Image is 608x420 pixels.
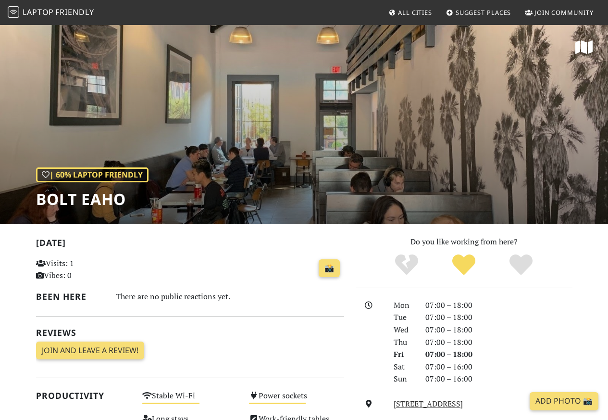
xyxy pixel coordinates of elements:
[420,324,578,336] div: 07:00 – 18:00
[36,342,144,360] a: Join and leave a review!
[243,389,350,412] div: Power sockets
[420,373,578,385] div: 07:00 – 16:00
[116,290,344,304] div: There are no public reactions yet.
[378,253,435,277] div: No
[420,299,578,312] div: 07:00 – 18:00
[530,392,598,410] a: Add Photo 📸
[388,348,420,361] div: Fri
[388,361,420,373] div: Sat
[442,4,515,21] a: Suggest Places
[388,336,420,349] div: Thu
[136,389,243,412] div: Stable Wi-Fi
[388,373,420,385] div: Sun
[420,348,578,361] div: 07:00 – 18:00
[55,7,94,17] span: Friendly
[8,4,94,21] a: LaptopFriendly LaptopFriendly
[388,311,420,324] div: Tue
[492,253,549,277] div: Definitely!
[420,311,578,324] div: 07:00 – 18:00
[36,391,131,401] h2: Productivity
[394,398,463,409] a: [STREET_ADDRESS]
[398,8,432,17] span: All Cities
[385,4,436,21] a: All Cities
[36,257,131,282] p: Visits: 1 Vibes: 0
[420,361,578,373] div: 07:00 – 16:00
[388,299,420,312] div: Mon
[456,8,511,17] span: Suggest Places
[534,8,594,17] span: Join Community
[435,253,493,277] div: Yes
[8,6,19,18] img: LaptopFriendly
[36,238,344,252] h2: [DATE]
[356,236,572,248] p: Do you like working from here?
[36,190,149,208] h1: BOLT EaHo
[36,328,344,338] h2: Reviews
[521,4,597,21] a: Join Community
[388,324,420,336] div: Wed
[36,167,149,183] div: | 60% Laptop Friendly
[23,7,54,17] span: Laptop
[420,336,578,349] div: 07:00 – 18:00
[319,259,340,278] a: 📸
[36,292,104,302] h2: Been here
